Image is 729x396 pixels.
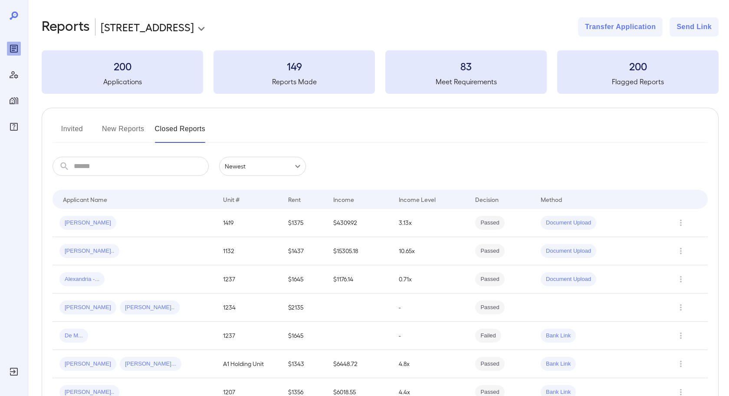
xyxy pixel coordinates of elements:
[674,216,688,230] button: Row Actions
[475,332,501,340] span: Failed
[7,42,21,56] div: Reports
[392,265,468,294] td: 0.71x
[281,209,326,237] td: $1375
[155,122,206,143] button: Closed Reports
[541,360,576,368] span: Bank Link
[475,304,504,312] span: Passed
[216,209,282,237] td: 1419
[281,322,326,350] td: $1645
[281,265,326,294] td: $1645
[213,59,375,73] h3: 149
[541,194,562,205] div: Method
[475,275,504,284] span: Passed
[281,237,326,265] td: $1437
[557,76,719,87] h5: Flagged Reports
[120,304,180,312] span: [PERSON_NAME]..
[216,265,282,294] td: 1237
[392,237,468,265] td: 10.65x
[7,120,21,134] div: FAQ
[59,360,116,368] span: [PERSON_NAME]
[385,76,547,87] h5: Meet Requirements
[7,94,21,108] div: Manage Properties
[326,350,392,378] td: $6448.72
[42,59,203,73] h3: 200
[326,265,392,294] td: $1176.14
[674,244,688,258] button: Row Actions
[42,50,719,94] summary: 200Applications149Reports Made83Meet Requirements200Flagged Reports
[326,209,392,237] td: $4309.92
[120,360,181,368] span: [PERSON_NAME]...
[392,350,468,378] td: 4.8x
[541,275,596,284] span: Document Upload
[399,194,436,205] div: Income Level
[102,122,144,143] button: New Reports
[42,17,90,36] h2: Reports
[475,219,504,227] span: Passed
[42,76,203,87] h5: Applications
[674,357,688,371] button: Row Actions
[281,294,326,322] td: $2135
[7,365,21,379] div: Log Out
[59,247,119,255] span: [PERSON_NAME]..
[475,360,504,368] span: Passed
[216,350,282,378] td: A1 Holding Unit
[674,329,688,343] button: Row Actions
[288,194,302,205] div: Rent
[541,247,596,255] span: Document Upload
[219,157,306,176] div: Newest
[216,294,282,322] td: 1234
[333,194,354,205] div: Income
[281,350,326,378] td: $1343
[392,294,468,322] td: -
[59,275,105,284] span: Alexandria -...
[475,247,504,255] span: Passed
[53,122,92,143] button: Invited
[392,209,468,237] td: 3.13x
[385,59,547,73] h3: 83
[674,272,688,286] button: Row Actions
[216,322,282,350] td: 1237
[59,332,88,340] span: De M...
[392,322,468,350] td: -
[101,20,194,34] p: [STREET_ADDRESS]
[63,194,107,205] div: Applicant Name
[223,194,240,205] div: Unit #
[213,76,375,87] h5: Reports Made
[578,17,663,36] button: Transfer Application
[216,237,282,265] td: 1132
[557,59,719,73] h3: 200
[7,68,21,82] div: Manage Users
[59,219,116,227] span: [PERSON_NAME]
[59,304,116,312] span: [PERSON_NAME]
[541,219,596,227] span: Document Upload
[326,237,392,265] td: $15305.18
[475,194,499,205] div: Decision
[541,332,576,340] span: Bank Link
[674,300,688,314] button: Row Actions
[670,17,719,36] button: Send Link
